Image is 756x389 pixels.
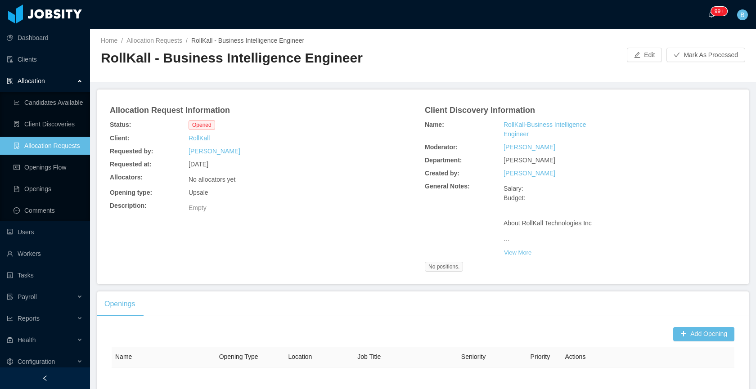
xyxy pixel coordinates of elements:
p: About RollKall Technologies Inc [504,219,710,228]
a: icon: messageComments [13,201,83,219]
span: Empty [189,204,207,211]
span: Allocation [18,77,45,85]
span: Health [18,336,36,344]
a: [PERSON_NAME] [189,147,240,156]
a: icon: pie-chartDashboard [7,29,83,47]
p: Salary: Budget: [504,184,710,203]
a: icon: idcardOpenings Flow [13,158,83,176]
div: Openings [97,291,143,317]
span: [DATE] [189,160,208,169]
i: icon: setting [7,358,13,365]
a: RollKall-Business Intelligence Engineer [504,120,605,139]
b: Client: [110,134,130,143]
b: Name: [425,120,444,130]
b: Requested by: [110,147,153,156]
i: icon: line-chart [7,315,13,322]
a: icon: file-searchClient Discoveries [13,115,83,133]
a: icon: robotUsers [7,223,83,241]
a: icon: auditClients [7,50,83,68]
article: Client Discovery Information [425,104,535,116]
a: icon: userWorkers [7,245,83,263]
h2: RollKall - Business Intelligence Engineer [101,49,423,67]
button: View More [504,246,532,260]
a: icon: file-textOpenings [13,180,83,198]
a: Home [101,37,117,44]
span: / [121,37,123,44]
b: General Notes: [425,182,470,191]
button: icon: plusAdd Opening [673,327,734,341]
span: Job Title [357,353,381,360]
div: No allocators yet [189,175,235,184]
span: Payroll [18,293,37,300]
a: icon: line-chartCandidates Available [13,94,83,112]
b: Created by: [425,169,459,178]
a: [PERSON_NAME] [504,169,555,178]
span: No positions. [425,262,463,272]
a: Allocation Requests [126,37,182,44]
span: Reports [18,315,40,322]
span: Upsale [189,188,208,197]
b: Department: [425,156,462,165]
span: Opening Type [219,353,258,360]
sup: 245 [711,7,727,16]
span: Actions [565,353,585,360]
span: Opened [189,120,215,130]
button: checkMark As Processed [666,48,745,62]
a: [PERSON_NAME] [504,143,555,152]
i: icon: file-protect [7,294,13,300]
span: Name [115,353,132,360]
span: RollKall - Business Intelligence Engineer [191,37,304,44]
i: icon: solution [7,78,13,84]
span: / [186,37,188,44]
i: icon: medicine-box [7,337,13,343]
span: Priority [531,353,550,360]
a: icon: file-doneAllocation Requests [13,137,83,155]
b: Allocators: [110,173,143,182]
a: RollKall [189,134,210,143]
button: icon: editEdit [627,48,662,62]
span: Location [288,353,312,360]
b: Opening type: [110,188,152,197]
span: Seniority [461,353,486,360]
i: icon: bell [708,11,715,18]
a: icon: profileTasks [7,266,83,284]
b: Status: [110,120,131,130]
article: Allocation Request Information [110,104,230,116]
span: Configuration [18,358,55,365]
span: B [740,9,744,20]
b: Requested at: [110,160,152,169]
div: [PERSON_NAME] [502,154,607,167]
b: Moderator: [425,143,458,152]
